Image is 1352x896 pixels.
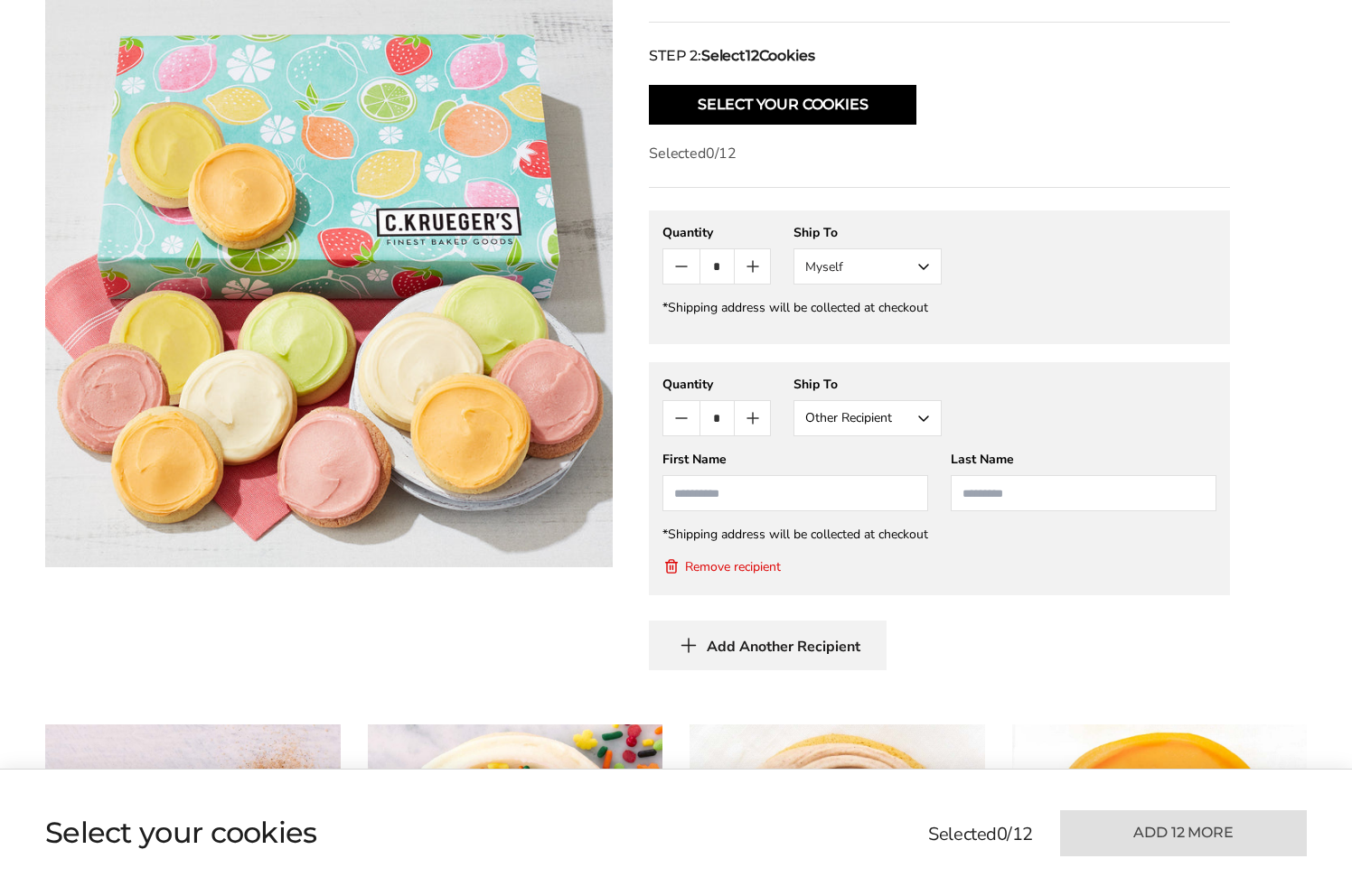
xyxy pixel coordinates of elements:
span: 0 [706,144,715,163]
gfm-form: New recipient [649,362,1230,595]
span: 12 [718,144,737,163]
div: First Name [662,451,928,468]
button: Myself [793,248,942,285]
span: Add Another Recipient [707,638,860,656]
button: Other Recipient [793,400,942,436]
strong: Select Cookies [701,45,814,67]
input: Last Name [951,475,1216,511]
div: Ship To [793,376,942,393]
input: Quantity [699,249,735,284]
p: Selected / [649,143,1230,164]
div: STEP 2: [649,45,1230,67]
button: Count plus [735,401,770,435]
div: Quantity [662,224,771,241]
input: First Name [662,475,928,511]
span: 0 [997,822,1008,846]
iframe: Sign Up via Text for Offers [14,827,187,882]
div: Last Name [951,451,1216,468]
div: *Shipping address will be collected at checkout [662,526,1216,543]
div: Quantity [662,376,771,393]
div: Ship To [793,224,942,241]
button: Count minus [663,401,699,435]
button: Count plus [735,249,770,284]
span: 12 [746,47,759,64]
button: Select Your Cookies [649,85,916,125]
button: Count minus [663,249,699,284]
p: Selected / [928,821,1033,848]
span: 12 [1012,822,1033,846]
button: Add Another Recipient [649,621,887,670]
div: *Shipping address will be collected at checkout [662,299,1216,316]
input: Quantity [699,401,735,435]
gfm-form: New recipient [649,210,1230,344]
button: Remove recipient [662,557,781,575]
button: Add 12 more [1060,810,1307,856]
